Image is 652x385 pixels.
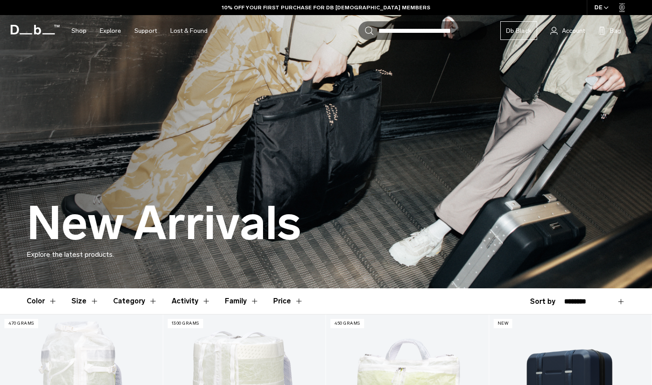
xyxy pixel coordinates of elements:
[27,198,301,249] h1: New Arrivals
[134,15,157,47] a: Support
[113,288,157,314] button: Toggle Filter
[170,15,208,47] a: Lost & Found
[562,26,585,35] span: Account
[27,288,57,314] button: Toggle Filter
[222,4,430,12] a: 10% OFF YOUR FIRST PURCHASE FOR DB [DEMOGRAPHIC_DATA] MEMBERS
[225,288,259,314] button: Toggle Filter
[172,288,211,314] button: Toggle Filter
[550,25,585,36] a: Account
[65,15,214,47] nav: Main Navigation
[71,15,86,47] a: Shop
[71,288,99,314] button: Toggle Filter
[330,319,364,328] p: 450 grams
[168,319,203,328] p: 1300 grams
[100,15,121,47] a: Explore
[4,319,38,328] p: 470 grams
[598,25,621,36] button: Bag
[610,26,621,35] span: Bag
[273,288,303,314] button: Toggle Price
[27,249,625,260] p: Explore the latest products.
[494,319,513,328] p: New
[500,21,537,40] a: Db Black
